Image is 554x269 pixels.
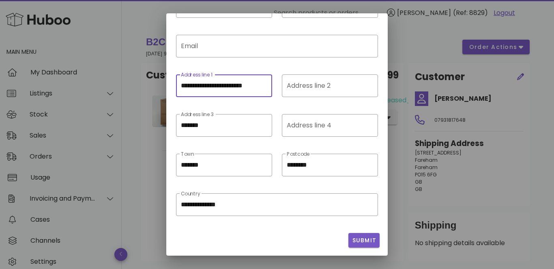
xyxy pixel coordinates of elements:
[181,72,213,78] label: Address line 1
[181,112,214,118] label: Address line 3
[352,236,376,245] span: Submit
[348,233,380,248] button: Submit
[181,151,194,157] label: Town
[181,191,200,197] label: Country
[287,151,309,157] label: Postcode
